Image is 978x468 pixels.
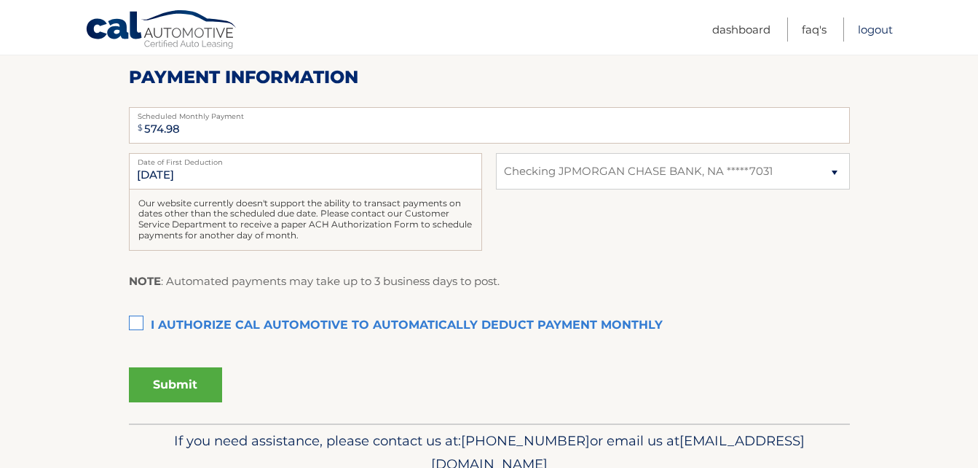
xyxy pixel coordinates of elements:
[129,107,850,144] input: Payment Amount
[129,367,222,402] button: Submit
[85,9,238,52] a: Cal Automotive
[802,17,827,42] a: FAQ's
[129,311,850,340] label: I authorize cal automotive to automatically deduct payment monthly
[129,153,482,165] label: Date of First Deduction
[129,274,161,288] strong: NOTE
[129,272,500,291] p: : Automated payments may take up to 3 business days to post.
[129,153,482,190] input: Payment Date
[858,17,893,42] a: Logout
[712,17,770,42] a: Dashboard
[133,112,147,144] span: $
[461,432,590,449] span: [PHONE_NUMBER]
[129,190,482,251] div: Our website currently doesn't support the ability to transact payments on dates other than the sc...
[129,107,850,119] label: Scheduled Monthly Payment
[129,66,850,88] h2: Payment Information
